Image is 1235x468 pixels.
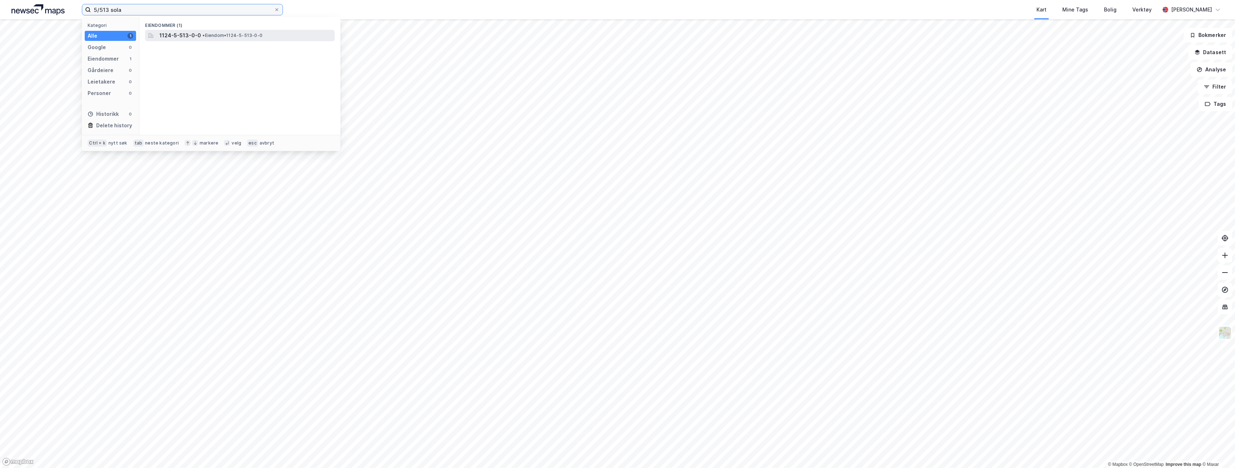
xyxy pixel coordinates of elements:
div: Ctrl + k [88,140,107,147]
div: Google [88,43,106,52]
div: 0 [127,67,133,73]
a: Mapbox homepage [2,458,34,466]
div: Personer [88,89,111,98]
div: Verktøy [1132,5,1152,14]
div: Bolig [1104,5,1117,14]
button: Tags [1199,97,1232,111]
div: neste kategori [145,140,179,146]
div: nytt søk [108,140,127,146]
div: markere [200,140,218,146]
div: Delete history [96,121,132,130]
div: 0 [127,44,133,50]
div: Kart [1036,5,1047,14]
div: 0 [127,90,133,96]
div: Alle [88,32,97,40]
div: Historikk [88,110,119,118]
div: Leietakere [88,77,115,86]
div: Eiendommer [88,55,119,63]
div: 1 [127,56,133,62]
a: Mapbox [1108,462,1128,467]
div: 0 [127,79,133,85]
div: tab [133,140,144,147]
input: Søk på adresse, matrikkel, gårdeiere, leietakere eller personer [91,4,274,15]
span: 1124-5-513-0-0 [159,31,201,40]
a: Improve this map [1166,462,1201,467]
div: [PERSON_NAME] [1171,5,1212,14]
button: Filter [1198,80,1232,94]
div: 0 [127,111,133,117]
div: Gårdeiere [88,66,113,75]
div: Kontrollprogram for chat [1199,434,1235,468]
button: Datasett [1188,45,1232,60]
div: avbryt [260,140,274,146]
div: 1 [127,33,133,39]
div: Mine Tags [1062,5,1088,14]
div: velg [232,140,241,146]
div: Eiendommer (1) [139,17,340,30]
img: logo.a4113a55bc3d86da70a041830d287a7e.svg [11,4,65,15]
iframe: Chat Widget [1199,434,1235,468]
span: • [202,33,205,38]
button: Analyse [1190,62,1232,77]
div: Kategori [88,23,136,28]
button: Bokmerker [1184,28,1232,42]
img: Z [1218,326,1232,340]
a: OpenStreetMap [1129,462,1164,467]
span: Eiendom • 1124-5-513-0-0 [202,33,262,38]
div: esc [247,140,258,147]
